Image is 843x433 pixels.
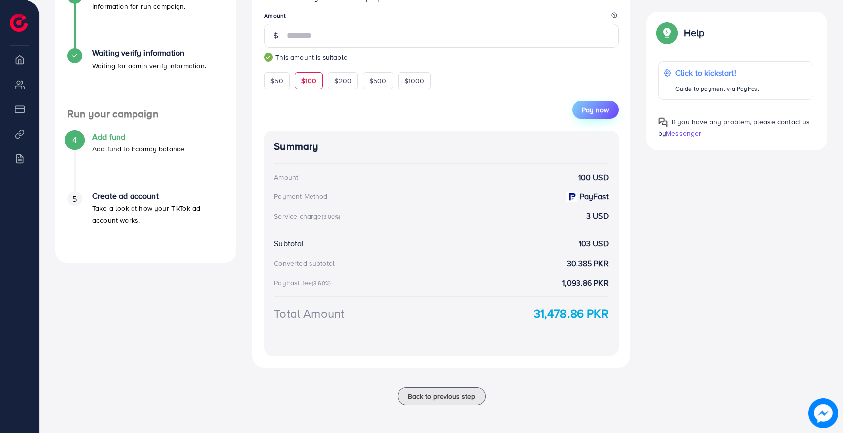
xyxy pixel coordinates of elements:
span: If you have any problem, please contact us by [658,117,810,138]
span: $1000 [404,76,425,86]
span: $100 [301,76,317,86]
strong: 30,385 PKR [567,258,609,269]
strong: 3 USD [586,210,609,222]
strong: PayFast [580,191,609,202]
div: Payment Method [274,192,327,201]
button: Pay now [572,101,619,119]
strong: 103 USD [579,238,609,249]
img: Popup guide [658,24,676,42]
small: (3.60%) [312,279,331,287]
p: Waiting for admin verify information. [92,60,206,72]
div: Subtotal [274,238,304,249]
p: Information for run campaign. [92,0,186,12]
span: Messenger [666,128,701,138]
h4: Create ad account [92,192,224,201]
strong: 100 USD [578,172,609,183]
span: Pay now [582,105,609,115]
h4: Summary [274,141,609,153]
h4: Add fund [92,132,184,142]
img: logo [10,14,28,32]
li: Waiting verify information [55,48,236,108]
img: Popup guide [658,117,668,127]
strong: 31,478.86 PKR [534,305,609,322]
strong: 1,093.86 PKR [562,277,609,289]
span: 5 [72,193,77,205]
h4: Waiting verify information [92,48,206,58]
img: image [808,398,838,428]
h4: Run your campaign [55,108,236,120]
div: Service charge [274,211,343,221]
p: Add fund to Ecomdy balance [92,143,184,155]
div: Total Amount [274,305,344,322]
span: Back to previous step [408,391,475,401]
small: This amount is suitable [264,52,619,62]
span: $200 [334,76,352,86]
span: $50 [270,76,283,86]
button: Back to previous step [398,387,486,405]
p: Take a look at how your TikTok ad account works. [92,202,224,226]
p: Guide to payment via PayFast [675,83,759,95]
p: Help [684,27,705,39]
div: Converted subtotal [274,258,335,268]
li: Create ad account [55,192,236,251]
img: guide [264,53,273,62]
small: (3.00%) [322,213,341,221]
li: Add fund [55,132,236,192]
span: $500 [369,76,387,86]
div: PayFast fee [274,278,334,288]
legend: Amount [264,11,619,24]
p: Click to kickstart! [675,67,759,79]
img: payment [566,192,577,202]
span: 4 [72,134,77,145]
div: Amount [274,172,298,182]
